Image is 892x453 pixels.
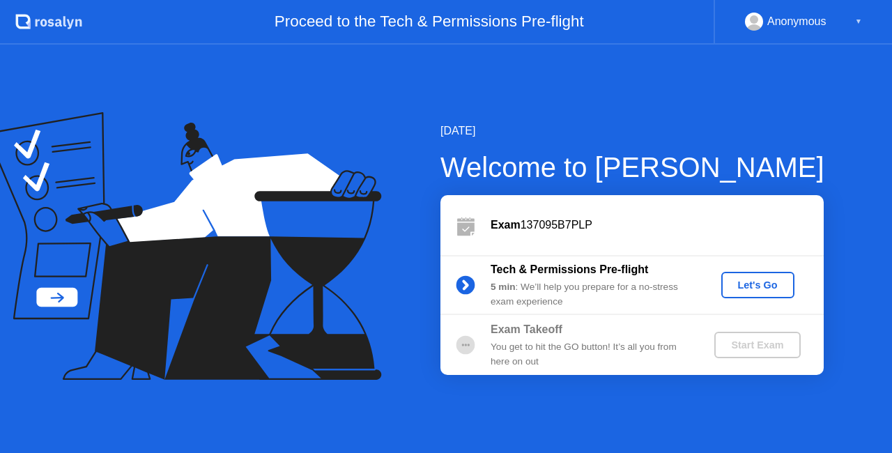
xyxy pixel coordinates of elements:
b: Exam [491,219,521,231]
div: Welcome to [PERSON_NAME] [440,146,824,188]
button: Start Exam [714,332,800,358]
b: Tech & Permissions Pre-flight [491,263,648,275]
div: : We’ll help you prepare for a no-stress exam experience [491,280,691,309]
div: Anonymous [767,13,826,31]
div: [DATE] [440,123,824,139]
div: You get to hit the GO button! It’s all you from here on out [491,340,691,369]
div: Let's Go [727,279,789,291]
button: Let's Go [721,272,794,298]
b: 5 min [491,282,516,292]
div: 137095B7PLP [491,217,824,233]
div: ▼ [855,13,862,31]
div: Start Exam [720,339,794,351]
b: Exam Takeoff [491,323,562,335]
